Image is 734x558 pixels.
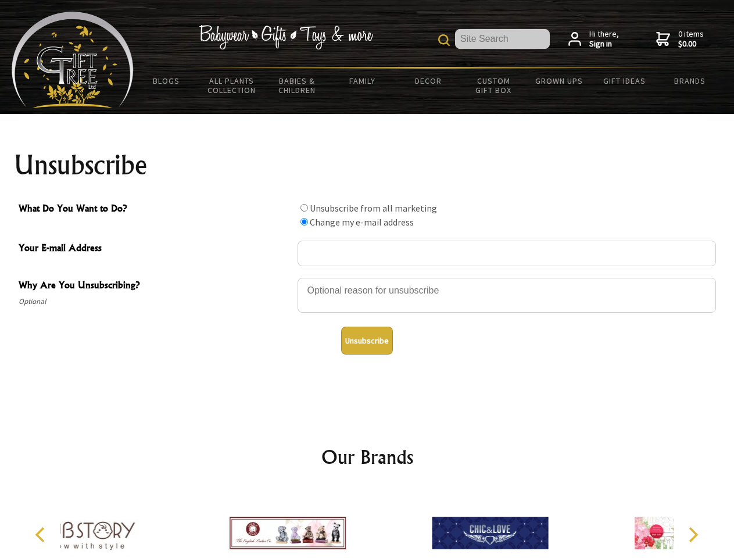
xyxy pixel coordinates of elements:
a: BLOGS [134,69,199,93]
span: Why Are You Unsubscribing? [19,278,292,295]
strong: $0.00 [678,39,704,49]
button: Next [680,522,706,548]
a: Brands [657,69,723,93]
a: Grown Ups [526,69,592,93]
a: All Plants Collection [199,69,265,102]
img: Babywear - Gifts - Toys & more [199,25,373,49]
input: Site Search [455,29,550,49]
strong: Sign in [589,39,619,49]
a: Family [330,69,396,93]
img: Babyware - Gifts - Toys and more... [12,12,134,108]
h1: Unsubscribe [14,151,721,179]
button: Unsubscribe [341,327,393,355]
span: Hi there, [589,29,619,49]
span: What Do You Want to Do? [19,201,292,218]
a: Decor [395,69,461,93]
a: Gift Ideas [592,69,657,93]
span: Your E-mail Address [19,241,292,257]
button: Previous [29,522,55,548]
a: Hi there,Sign in [568,29,619,49]
h2: Our Brands [23,443,711,471]
a: Custom Gift Box [461,69,527,102]
input: What Do You Want to Do? [300,204,308,212]
label: Change my e-mail address [310,216,414,228]
label: Unsubscribe from all marketing [310,202,437,214]
textarea: Why Are You Unsubscribing? [298,278,716,313]
a: Babies & Children [264,69,330,102]
input: Your E-mail Address [298,241,716,266]
span: 0 items [678,28,704,49]
a: 0 items$0.00 [656,29,704,49]
span: Optional [19,295,292,309]
input: What Do You Want to Do? [300,218,308,226]
img: product search [438,34,450,46]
